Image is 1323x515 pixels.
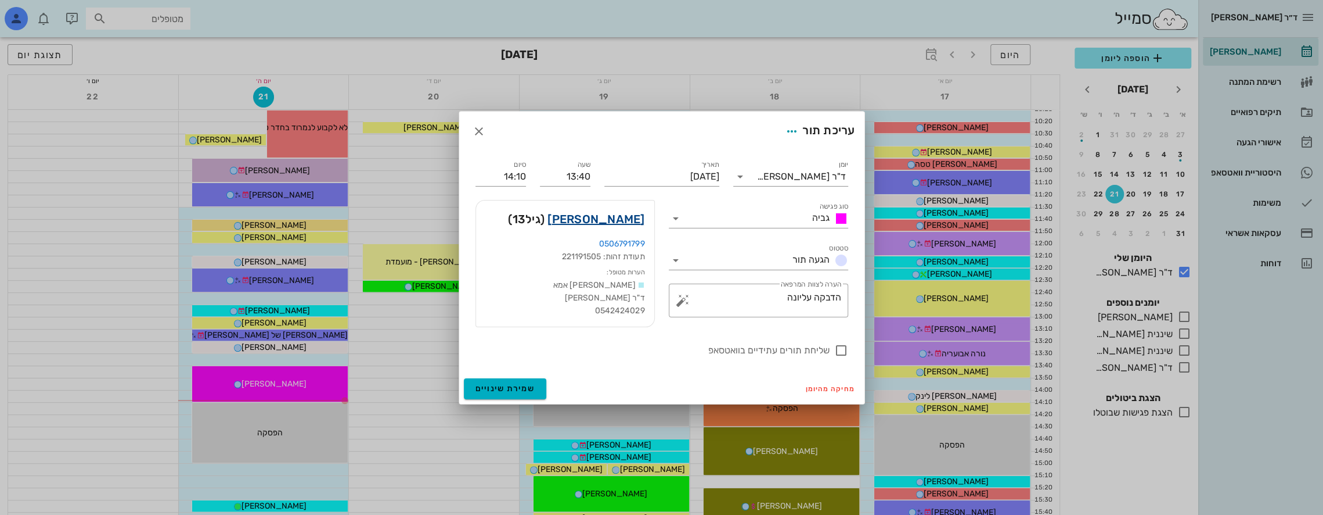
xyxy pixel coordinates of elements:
[508,210,545,228] span: (גיל )
[806,385,855,393] span: מחיקה מהיומן
[757,171,846,182] div: ד"ר [PERSON_NAME]
[577,160,590,169] label: שעה
[701,160,719,169] label: תאריך
[838,160,848,169] label: יומן
[801,381,860,397] button: מחיקה מהיומן
[547,210,644,228] a: [PERSON_NAME]
[669,209,848,228] div: סוג פגישהגביה
[485,251,645,263] div: תעודת זהות: 221191505
[819,202,848,211] label: סוג פגישה
[812,212,830,223] span: גביה
[792,254,830,265] span: הגעה תור
[781,121,855,142] div: עריכת תור
[464,378,547,399] button: שמירת שינויים
[733,167,848,186] div: יומןד"ר [PERSON_NAME]
[669,251,848,270] div: סטטוסהגעה תור
[607,269,644,276] small: הערות מטופל:
[829,244,848,253] label: סטטוס
[475,384,535,394] span: שמירת שינויים
[514,160,526,169] label: סיום
[553,280,645,316] span: [PERSON_NAME] אמא ד"ר [PERSON_NAME] 0542424029
[599,239,645,249] a: 0506791799
[513,212,526,226] span: 13
[780,280,841,289] label: הערה לצוות המרפאה
[475,345,830,356] label: שליחת תורים עתידיים בוואטסאפ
